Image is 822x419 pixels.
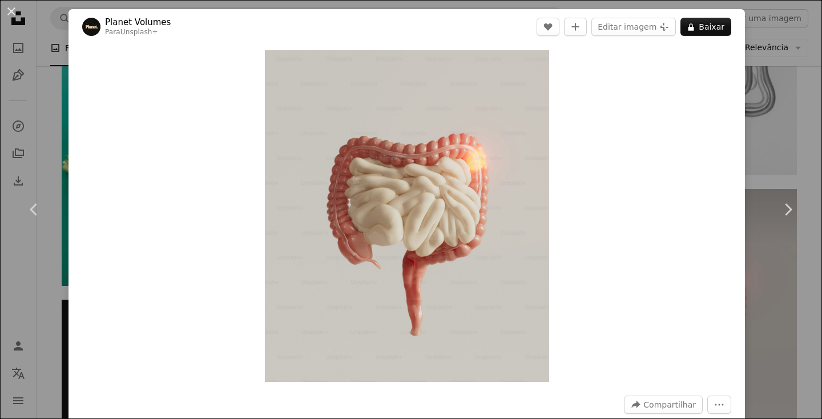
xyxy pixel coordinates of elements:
img: Ir para o perfil de Planet Volumes [82,18,100,36]
img: Uma imagem de um estômago humano no ar [265,50,549,382]
a: Próximo [753,155,822,264]
button: Curtir [537,18,559,36]
button: Editar imagem [591,18,676,36]
a: Planet Volumes [105,17,171,28]
span: Compartilhar [643,396,696,413]
a: Unsplash+ [120,28,158,36]
button: Ampliar esta imagem [265,50,549,382]
button: Mais ações [707,396,731,414]
div: Para [105,28,171,37]
button: Compartilhar esta imagem [624,396,703,414]
button: Adicionar à coleção [564,18,587,36]
button: Baixar [680,18,731,36]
